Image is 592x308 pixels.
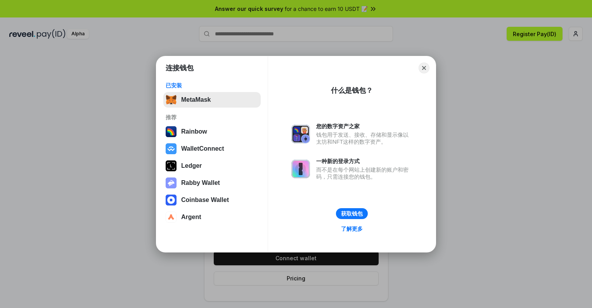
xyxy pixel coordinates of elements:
div: Rainbow [181,128,207,135]
div: MetaMask [181,96,211,103]
button: WalletConnect [163,141,261,157]
img: svg+xml,%3Csvg%20width%3D%2228%22%20height%3D%2228%22%20viewBox%3D%220%200%2028%2028%22%20fill%3D... [166,212,177,223]
div: 一种新的登录方式 [316,158,412,165]
div: 钱包用于发送、接收、存储和显示像以太坊和NFT这样的数字资产。 [316,131,412,145]
div: Ledger [181,162,202,169]
img: svg+xml,%3Csvg%20fill%3D%22none%22%20height%3D%2233%22%20viewBox%3D%220%200%2035%2033%22%20width%... [166,94,177,105]
div: 推荐 [166,114,258,121]
div: WalletConnect [181,145,224,152]
div: 而不是在每个网站上创建新的账户和密码，只需连接您的钱包。 [316,166,412,180]
button: Close [419,63,429,73]
div: Argent [181,214,201,221]
div: 什么是钱包？ [331,86,373,95]
div: Rabby Wallet [181,179,220,186]
button: MetaMask [163,92,261,108]
div: 获取钱包 [341,210,363,217]
img: svg+xml,%3Csvg%20width%3D%2228%22%20height%3D%2228%22%20viewBox%3D%220%200%2028%2028%22%20fill%3D... [166,195,177,205]
button: 获取钱包 [336,208,368,219]
button: Rainbow [163,124,261,139]
button: Ledger [163,158,261,174]
button: Argent [163,209,261,225]
img: svg+xml,%3Csvg%20width%3D%2228%22%20height%3D%2228%22%20viewBox%3D%220%200%2028%2028%22%20fill%3D... [166,143,177,154]
button: Rabby Wallet [163,175,261,191]
img: svg+xml,%3Csvg%20xmlns%3D%22http%3A%2F%2Fwww.w3.org%2F2000%2Fsvg%22%20fill%3D%22none%22%20viewBox... [166,177,177,188]
img: svg+xml,%3Csvg%20xmlns%3D%22http%3A%2F%2Fwww.w3.org%2F2000%2Fsvg%22%20width%3D%2228%22%20height%3... [166,160,177,171]
img: svg+xml,%3Csvg%20xmlns%3D%22http%3A%2F%2Fwww.w3.org%2F2000%2Fsvg%22%20fill%3D%22none%22%20viewBox... [291,160,310,178]
div: 已安装 [166,82,258,89]
h1: 连接钱包 [166,63,194,73]
button: Coinbase Wallet [163,192,261,208]
img: svg+xml,%3Csvg%20xmlns%3D%22http%3A%2F%2Fwww.w3.org%2F2000%2Fsvg%22%20fill%3D%22none%22%20viewBox... [291,125,310,143]
img: svg+xml,%3Csvg%20width%3D%22120%22%20height%3D%22120%22%20viewBox%3D%220%200%20120%20120%22%20fil... [166,126,177,137]
div: Coinbase Wallet [181,197,229,204]
a: 了解更多 [336,224,367,234]
div: 了解更多 [341,225,363,232]
div: 您的数字资产之家 [316,123,412,130]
